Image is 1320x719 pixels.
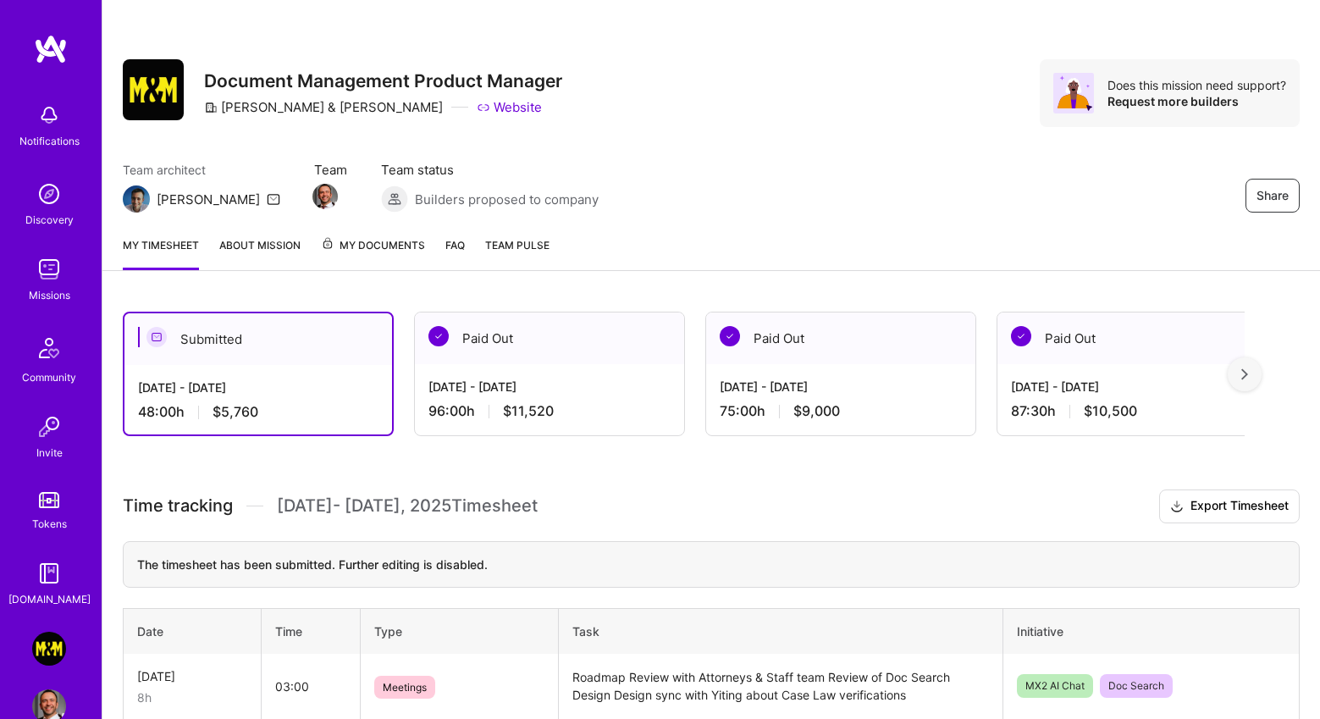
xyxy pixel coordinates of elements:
[32,515,67,533] div: Tokens
[1002,608,1299,654] th: Initiative
[1245,179,1300,213] button: Share
[123,236,199,270] a: My timesheet
[32,556,66,590] img: guide book
[1011,378,1253,395] div: [DATE] - [DATE]
[720,378,962,395] div: [DATE] - [DATE]
[428,378,671,395] div: [DATE] - [DATE]
[146,327,167,347] img: Submitted
[29,286,70,304] div: Missions
[558,608,1002,654] th: Task
[720,326,740,346] img: Paid Out
[19,132,80,150] div: Notifications
[277,495,538,517] span: [DATE] - [DATE] , 2025 Timesheet
[503,402,554,420] span: $11,520
[428,326,449,346] img: Paid Out
[204,101,218,114] i: icon CompanyGray
[314,182,336,211] a: Team Member Avatar
[29,328,69,368] img: Community
[123,185,150,213] img: Team Architect
[157,191,260,208] div: [PERSON_NAME]
[123,495,233,517] span: Time tracking
[124,608,262,654] th: Date
[1053,73,1094,113] img: Avatar
[262,608,361,654] th: Time
[36,444,63,462] div: Invite
[997,312,1267,364] div: Paid Out
[123,59,184,120] img: Company Logo
[706,312,975,364] div: Paid Out
[1107,77,1286,93] div: Does this mission need support?
[321,236,425,270] a: My Documents
[39,492,59,508] img: tokens
[381,185,408,213] img: Builders proposed to company
[1100,674,1173,698] span: Doc Search
[204,70,562,91] h3: Document Management Product Manager
[321,236,425,255] span: My Documents
[32,177,66,211] img: discovery
[267,192,280,206] i: icon Mail
[428,402,671,420] div: 96:00 h
[415,312,684,364] div: Paid Out
[123,541,1300,588] div: The timesheet has been submitted. Further editing is disabled.
[1107,93,1286,109] div: Request more builders
[361,608,558,654] th: Type
[1159,489,1300,523] button: Export Timesheet
[415,191,599,208] span: Builders proposed to company
[213,403,258,421] span: $5,760
[1017,674,1093,698] span: MX2 AI Chat
[1011,402,1253,420] div: 87:30 h
[314,161,347,179] span: Team
[374,676,435,699] span: Meetings
[445,236,465,270] a: FAQ
[32,410,66,444] img: Invite
[1011,326,1031,346] img: Paid Out
[312,184,338,209] img: Team Member Avatar
[32,252,66,286] img: teamwork
[124,313,392,365] div: Submitted
[485,239,550,252] span: Team Pulse
[32,98,66,132] img: bell
[32,632,66,666] img: Morgan & Morgan: Document Management Product Manager
[137,667,247,685] div: [DATE]
[720,402,962,420] div: 75:00 h
[485,236,550,270] a: Team Pulse
[22,368,76,386] div: Community
[8,590,91,608] div: [DOMAIN_NAME]
[204,98,443,116] div: [PERSON_NAME] & [PERSON_NAME]
[1256,187,1289,204] span: Share
[1170,498,1184,516] i: icon Download
[138,379,378,396] div: [DATE] - [DATE]
[123,161,280,179] span: Team architect
[138,403,378,421] div: 48:00 h
[28,632,70,666] a: Morgan & Morgan: Document Management Product Manager
[381,161,599,179] span: Team status
[1241,368,1248,380] img: right
[477,98,542,116] a: Website
[34,34,68,64] img: logo
[137,689,247,706] div: 8h
[793,402,840,420] span: $9,000
[25,211,74,229] div: Discovery
[1084,402,1137,420] span: $10,500
[219,236,301,270] a: About Mission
